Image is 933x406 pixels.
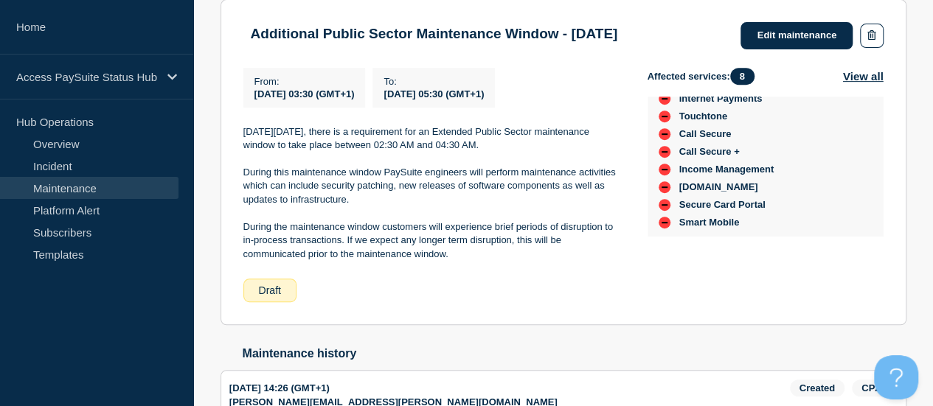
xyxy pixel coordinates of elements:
[243,166,624,206] p: During this maintenance window PaySuite engineers will perform maintenance activities which can i...
[659,146,670,158] div: down
[659,128,670,140] div: down
[659,181,670,193] div: down
[659,217,670,228] div: down
[843,68,884,85] button: View all
[679,217,740,228] span: Smart Mobile
[679,181,758,193] span: [DOMAIN_NAME]
[679,111,727,122] span: Touchtone
[229,379,790,396] div: [DATE] 14:26 (GMT+1)
[659,111,670,122] div: down
[384,88,484,99] span: [DATE] 05:30 (GMT+1)
[679,93,763,105] span: Internet Payments
[874,355,918,399] iframe: Help Scout Beacon - Open
[16,71,158,83] p: Access PaySuite Status Hub
[740,22,853,49] a: Edit maintenance
[659,93,670,105] div: down
[648,68,762,85] span: Affected services:
[679,164,774,175] span: Income Management
[254,76,355,87] p: From :
[243,220,624,261] p: During the maintenance window customers will experience brief periods of disruption to in-process...
[659,164,670,175] div: down
[679,146,740,158] span: Call Secure +
[679,199,766,211] span: Secure Card Portal
[679,128,732,140] span: Call Secure
[243,279,296,302] div: Draft
[730,68,755,85] span: 8
[251,26,618,42] h3: Additional Public Sector Maintenance Window - [DATE]
[659,199,670,211] div: down
[254,88,355,99] span: [DATE] 03:30 (GMT+1)
[243,347,906,360] h2: Maintenance history
[243,125,624,153] p: [DATE][DATE], there is a requirement for an Extended Public Sector maintenance window to take pla...
[384,76,484,87] p: To :
[790,379,844,396] span: Created
[852,379,889,396] span: CP2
